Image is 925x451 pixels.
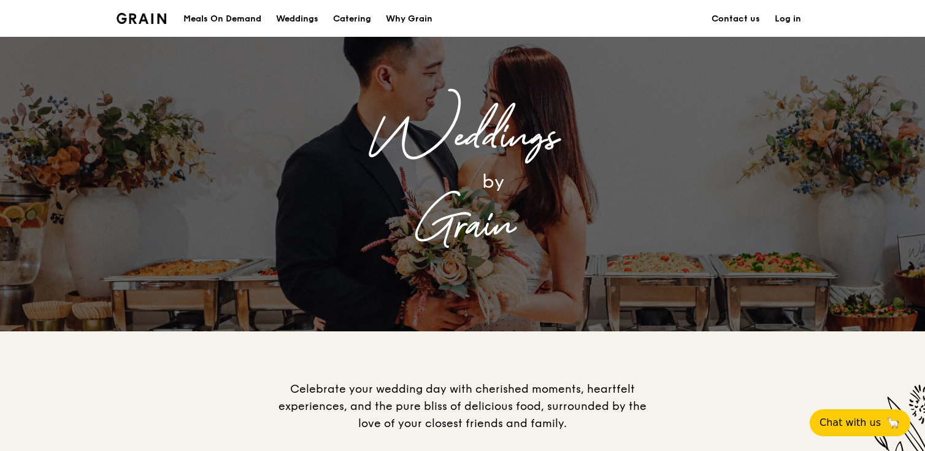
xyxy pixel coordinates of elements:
a: Contact us [704,1,767,37]
div: by [278,165,708,198]
div: Weddings [217,110,708,165]
img: Grain [117,13,166,24]
div: Meals On Demand [183,1,261,37]
a: Weddings [269,1,326,37]
div: Weddings [276,1,318,37]
div: Grain [217,198,708,253]
a: Catering [326,1,378,37]
span: Chat with us [819,415,881,430]
a: Why Grain [378,1,440,37]
button: Chat with us🦙 [810,409,910,436]
div: Celebrate your wedding day with cherished moments, heartfelt experiences, and the pure bliss of d... [272,380,653,432]
div: Why Grain [386,1,432,37]
span: 🦙 [886,415,900,430]
a: Log in [767,1,808,37]
div: Catering [333,1,371,37]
